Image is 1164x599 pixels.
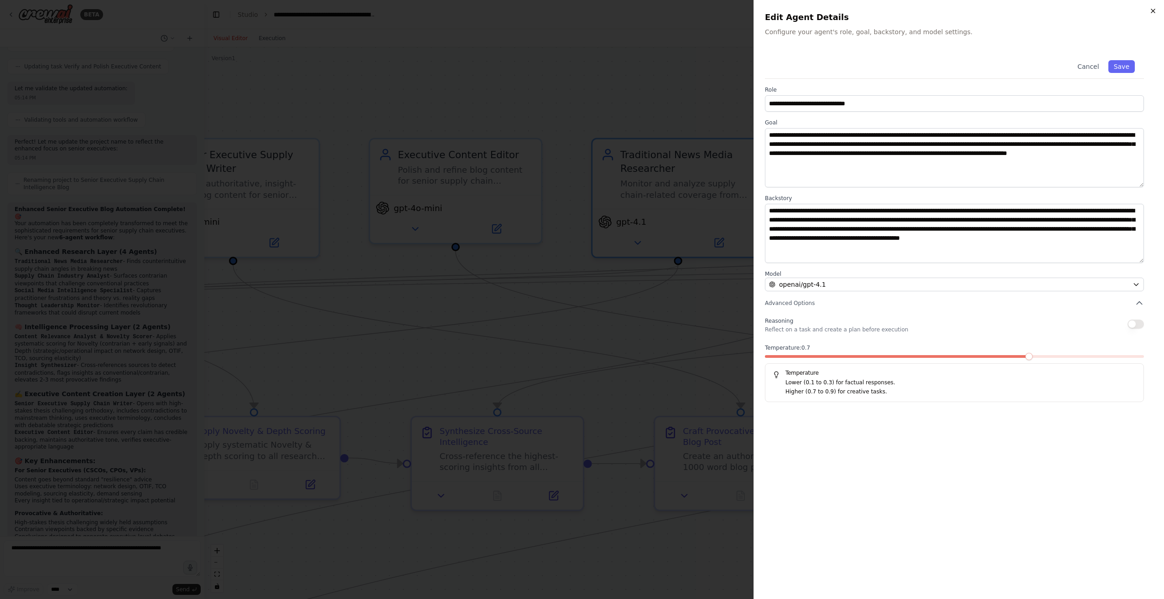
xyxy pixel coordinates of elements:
[765,318,793,324] span: Reasoning
[765,195,1144,202] label: Backstory
[1072,60,1104,73] button: Cancel
[765,344,810,351] span: Temperature: 0.7
[765,119,1144,126] label: Goal
[773,369,1136,377] h5: Temperature
[765,278,1144,291] button: openai/gpt-4.1
[765,299,1144,308] button: Advanced Options
[765,299,815,307] span: Advanced Options
[1108,60,1135,73] button: Save
[765,27,1153,36] p: Configure your agent's role, goal, backstory, and model settings.
[785,387,1136,397] p: Higher (0.7 to 0.9) for creative tasks.
[765,11,1153,24] h2: Edit Agent Details
[765,86,1144,93] label: Role
[765,270,1144,278] label: Model
[785,378,1136,387] p: Lower (0.1 to 0.3) for factual responses.
[779,280,826,289] span: openai/gpt-4.1
[765,326,908,333] p: Reflect on a task and create a plan before execution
